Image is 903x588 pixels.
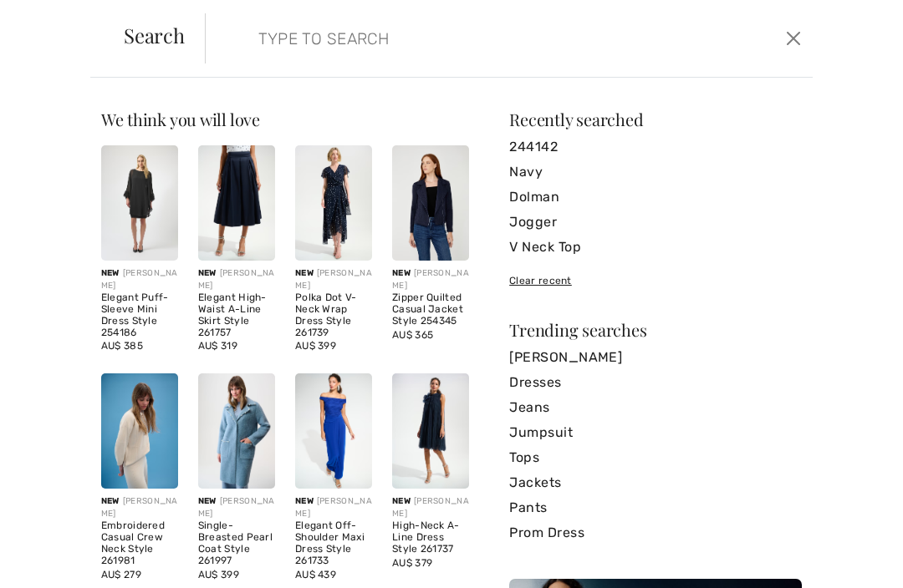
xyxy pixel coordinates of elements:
[295,268,314,278] span: New
[509,395,802,420] a: Jeans
[392,329,433,341] span: AU$ 365
[198,267,275,292] div: [PERSON_NAME]
[198,145,275,261] img: Elegant High-Waist A-Line Skirt Style 261757. Midnight Blue
[392,268,411,278] span: New
[246,13,648,63] input: TYPE TO SEARCH
[509,420,802,445] a: Jumpsuit
[101,569,141,580] span: AU$ 279
[392,292,469,327] div: Zipper Quilted Casual Jacket Style 254345
[509,345,802,370] a: [PERSON_NAME]
[295,373,372,489] img: Elegant Off-Shoulder Maxi Dress Style 261733. Royal Sapphire 163
[101,520,178,566] div: Embroidered Casual Crew Neck Style 261981
[509,273,802,288] div: Clear recent
[392,520,469,555] div: High-Neck A-Line Dress Style 261737
[198,495,275,520] div: [PERSON_NAME]
[392,496,411,506] span: New
[509,235,802,260] a: V Neck Top
[295,496,314,506] span: New
[198,268,217,278] span: New
[101,340,143,352] span: AU$ 385
[295,520,372,566] div: Elegant Off-Shoulder Maxi Dress Style 261733
[198,373,275,489] img: Single-Breasted Pearl Coat Style 261997. Chambray
[101,292,178,338] div: Elegant Puff-Sleeve Mini Dress Style 254186
[101,268,120,278] span: New
[782,25,806,52] button: Close
[509,470,802,495] a: Jackets
[101,495,178,520] div: [PERSON_NAME]
[509,134,802,160] a: 244142
[295,495,372,520] div: [PERSON_NAME]
[198,340,237,352] span: AU$ 319
[509,322,802,338] div: Trending searches
[198,496,217,506] span: New
[198,292,275,338] div: Elegant High-Waist A-Line Skirt Style 261757
[198,520,275,566] div: Single-Breasted Pearl Coat Style 261997
[392,557,432,569] span: AU$ 379
[295,145,372,261] img: Polka Dot V-Neck Wrap Dress Style 261739. Midnight Blue/Vanilla
[509,370,802,395] a: Dresses
[509,495,802,520] a: Pants
[392,267,469,292] div: [PERSON_NAME]
[101,373,178,489] img: Embroidered Casual Crew Neck Style 261981. Chambray
[101,267,178,292] div: [PERSON_NAME]
[124,25,185,45] span: Search
[509,210,802,235] a: Jogger
[509,445,802,470] a: Tops
[392,373,469,489] img: High-Neck A-Line Dress Style 261737. Midnight Blue
[101,145,178,261] img: Elegant Puff-Sleeve Mini Dress Style 254186. Midnight Blue
[509,520,802,545] a: Prom Dress
[509,160,802,185] a: Navy
[509,185,802,210] a: Dolman
[101,496,120,506] span: New
[295,340,336,352] span: AU$ 399
[101,108,260,130] span: We think you will love
[295,292,372,338] div: Polka Dot V-Neck Wrap Dress Style 261739
[295,569,336,580] span: AU$ 439
[295,267,372,292] div: [PERSON_NAME]
[509,111,802,128] div: Recently searched
[392,145,469,261] img: Zipper Quilted Casual Jacket Style 254345. Navy
[392,495,469,520] div: [PERSON_NAME]
[198,569,239,580] span: AU$ 399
